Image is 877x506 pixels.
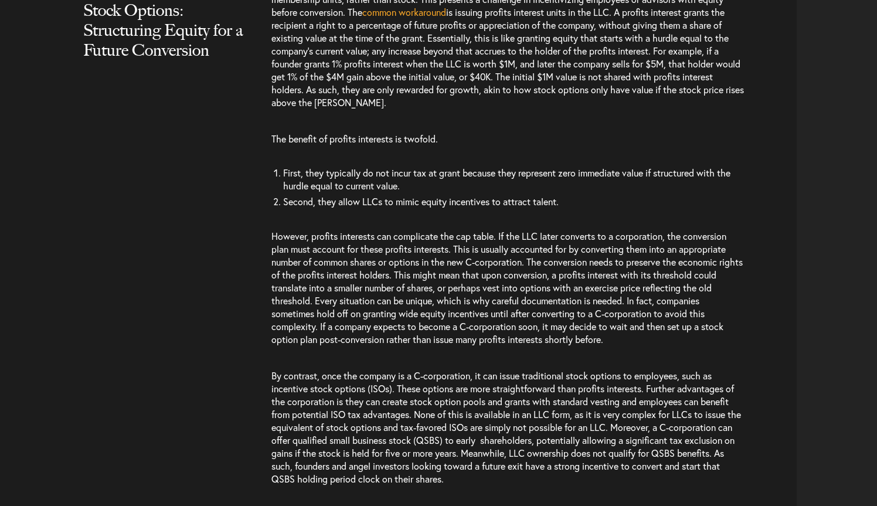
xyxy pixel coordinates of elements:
[283,195,559,208] span: Second, they allow LLCs to mimic equity incentives to attract talent.
[271,133,438,145] span: The benefit of profits interests is twofold.
[271,230,743,345] span: However, profits interests can complicate the cap table. If the LLC later converts to a corporati...
[271,6,744,108] span: is issuing profits interest units in the LLC. A profits interest grants the recipient a right to ...
[271,369,741,485] span: By contrast, once the company is a C-corporation, it can issue traditional stock options to emplo...
[283,167,730,192] span: First, they typically do not incur tax at grant because they represent zero immediate value if st...
[362,6,446,18] a: common workaround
